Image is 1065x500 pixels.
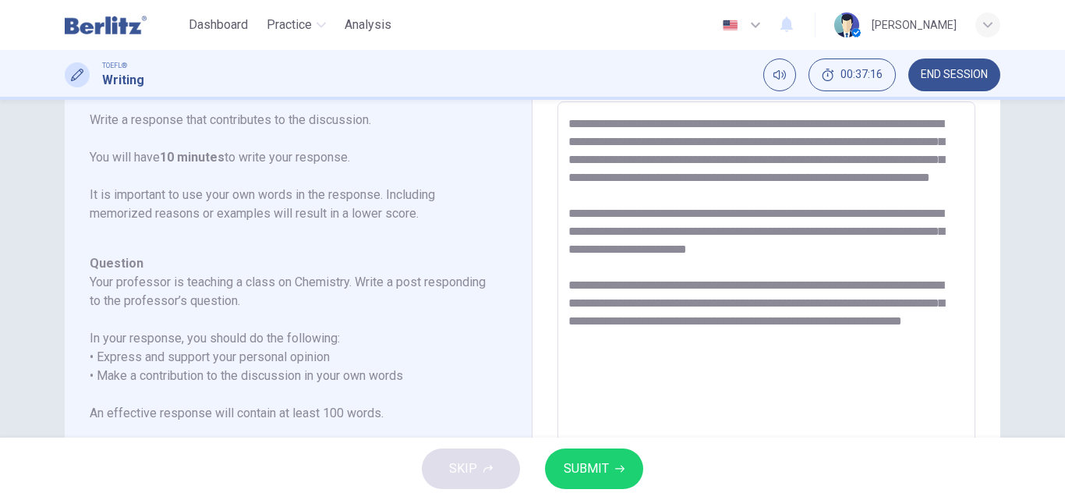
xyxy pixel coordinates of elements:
p: For this task, you will read an online discussion. A professor has posted a question about a topi... [90,17,488,223]
h6: Question [90,254,488,273]
span: TOEFL® [102,60,127,71]
div: Hide [808,59,896,91]
div: Mute [763,59,796,91]
img: en [720,20,740,31]
h6: Your professor is teaching a class on Chemistry. Write a post responding to the professor’s quest... [90,273,488,310]
span: 00:37:16 [840,69,883,81]
img: Berlitz Latam logo [65,9,147,41]
div: [PERSON_NAME] [872,16,957,34]
h6: An effective response will contain at least 100 words. [90,404,488,423]
span: Dashboard [189,16,248,34]
button: Analysis [338,11,398,39]
button: Practice [260,11,332,39]
span: Practice [267,16,312,34]
h6: In your response, you should do the following: • Express and support your personal opinion • Make... [90,329,488,385]
button: SUBMIT [545,449,643,489]
h1: Writing [102,71,144,90]
img: Profile picture [834,12,859,37]
a: Berlitz Latam logo [65,9,182,41]
span: END SESSION [921,69,988,81]
button: 00:37:16 [808,59,896,91]
button: Dashboard [182,11,254,39]
span: SUBMIT [564,458,609,480]
button: END SESSION [908,59,1000,91]
b: 10 minutes [160,150,225,165]
span: Analysis [345,16,391,34]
